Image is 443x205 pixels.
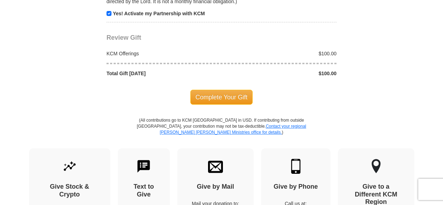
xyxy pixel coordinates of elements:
img: give-by-stock.svg [62,159,77,174]
h4: Give Stock & Crypto [41,183,98,198]
h4: Give by Phone [274,183,318,191]
strong: Yes! Activate my Partnership with KCM [113,11,205,16]
img: text-to-give.svg [136,159,151,174]
img: other-region [371,159,381,174]
div: $100.00 [221,70,340,77]
span: Review Gift [107,34,141,41]
img: mobile.svg [288,159,303,174]
span: Complete Your Gift [190,90,253,105]
h4: Give by Mail [190,183,241,191]
img: envelope.svg [208,159,223,174]
h4: Text to Give [130,183,158,198]
p: (All contributions go to KCM [GEOGRAPHIC_DATA] in USD. If contributing from outside [GEOGRAPHIC_D... [137,117,306,148]
div: KCM Offerings [103,50,222,57]
div: Total Gift [DATE] [103,70,222,77]
div: $100.00 [221,50,340,57]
